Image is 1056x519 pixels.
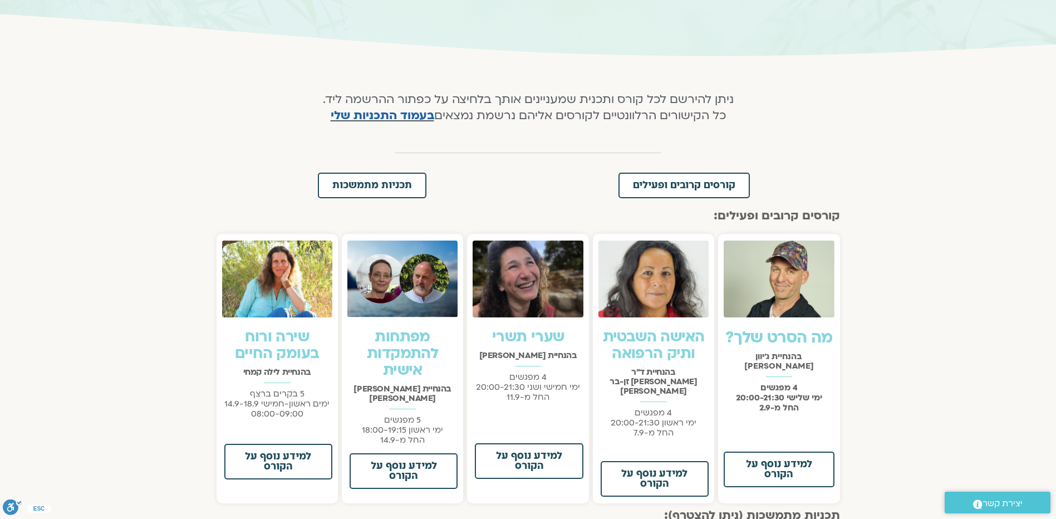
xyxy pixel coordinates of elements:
[473,372,583,402] p: 4 מפגשים ימי חמישי ושני 20:00-21:30
[251,408,303,419] span: 08:00-09:00
[633,180,735,190] span: קורסים קרובים ופעילים
[738,459,819,479] span: למידע נוסף על הקורס
[222,368,332,377] h2: בהנחיית לילה קמחי
[331,107,434,124] a: בעמוד התכניות שלי
[332,180,412,190] span: תכניות מתמשכות
[380,434,425,445] span: החל מ-14.9
[475,443,583,479] a: למידע נוסף על הקורס
[618,173,750,198] a: קורסים קרובים ופעילים
[598,408,709,438] p: 4 מפגשים ימי ראשון 20:00-21:30
[615,469,694,489] span: למידע נוסף על הקורס
[633,427,674,438] span: החל מ-7.9
[724,352,834,371] h2: בהנחיית ג'יוון [PERSON_NAME]
[759,402,799,413] strong: החל מ-2.9
[507,391,549,403] span: החל מ-11.9
[347,415,458,445] p: 5 מפגשים ימי ראשון 18:00-19:15
[724,452,834,487] a: למידע נוסף על הקורס
[318,173,426,198] a: תכניות מתמשכות
[603,327,705,364] a: האישה השבטית ותיק הרפואה
[364,461,443,481] span: למידע נוסף על הקורס
[317,92,739,124] h4: ניתן להירשם לכל קורס ותכנית שמעניינים אותך בלחיצה על כפתור ההרשמה ליד. כל הקישורים הרלוונטיים לקו...
[601,461,709,497] a: למידע נוסף על הקורס
[224,444,332,479] a: למידע נוסף על הקורס
[235,327,319,364] a: שירה ורוח בעומק החיים
[239,452,318,472] span: למידע נוסף על הקורס
[217,209,840,223] h2: קורסים קרובים ופעילים:
[489,451,568,471] span: למידע נוסף על הקורס
[350,453,458,489] a: למידע נוסף על הקורס
[945,492,1050,513] a: יצירת קשר
[367,327,438,380] a: מפתחות להתמקדות אישית
[598,368,709,396] h2: בהנחיית ד"ר [PERSON_NAME] זן-בר [PERSON_NAME]
[736,392,822,403] strong: ימי שלישי 20:00-21:30
[760,382,798,393] strong: 4 מפגשים
[473,351,583,360] h2: בהנחיית [PERSON_NAME]
[347,384,458,403] h2: בהנחיית [PERSON_NAME] [PERSON_NAME]
[725,327,833,348] a: מה הסרט שלך?
[492,327,564,347] a: שערי תשרי
[983,496,1023,511] span: יצירת קשר
[222,389,332,419] p: 5 בקרים ברצף ימים ראשון-חמישי 14.9-18.9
